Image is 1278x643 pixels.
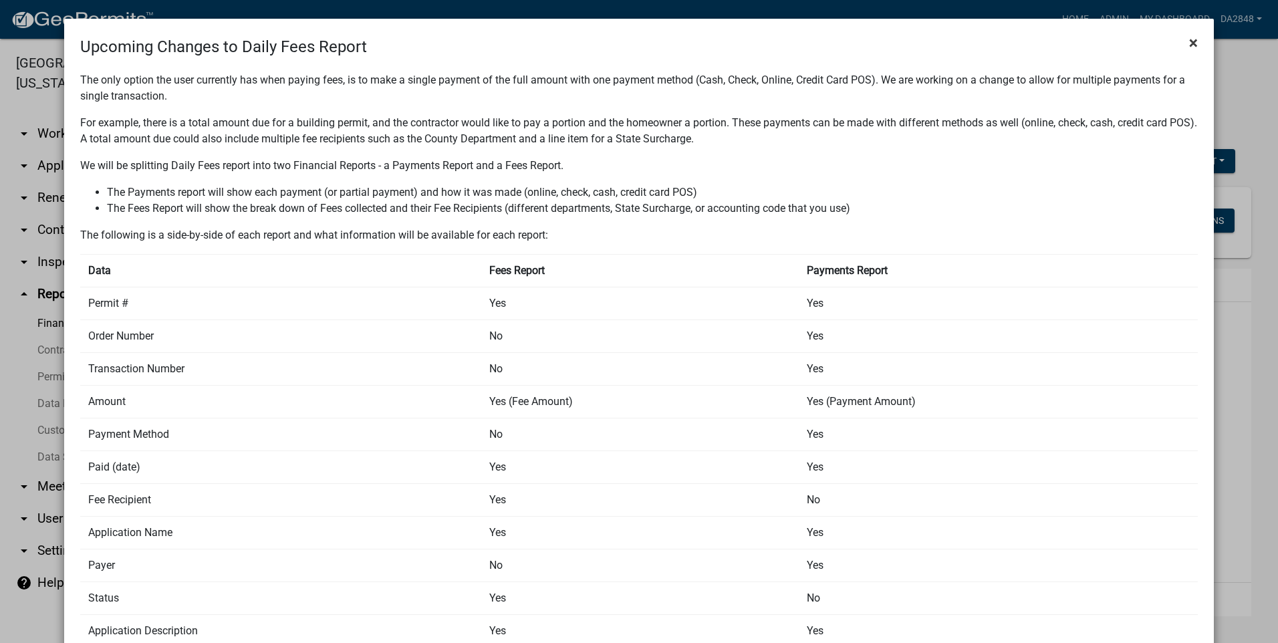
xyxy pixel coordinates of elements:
[481,386,799,418] td: Yes (Fee Amount)
[481,582,799,615] td: Yes
[80,255,481,287] th: Data
[107,184,1198,201] li: The Payments report will show each payment (or partial payment) and how it was made (online, chec...
[799,287,1198,320] td: Yes
[80,484,481,517] td: Fee Recipient
[80,115,1198,147] p: For example, there is a total amount due for a building permit, and the contractor would like to ...
[799,320,1198,353] td: Yes
[799,418,1198,451] td: Yes
[80,320,481,353] td: Order Number
[481,517,799,549] td: Yes
[80,227,1198,243] p: The following is a side-by-side of each report and what information will be available for each re...
[481,451,799,484] td: Yes
[799,484,1198,517] td: No
[80,549,481,582] td: Payer
[80,287,481,320] td: Permit #
[80,451,481,484] td: Paid (date)
[1178,24,1208,61] button: Close
[80,158,1198,174] p: We will be splitting Daily Fees report into two Financial Reports - a Payments Report and a Fees ...
[107,201,1198,217] li: The Fees Report will show the break down of Fees collected and their Fee Recipients (different de...
[80,35,367,59] h4: Upcoming Changes to Daily Fees Report
[80,386,481,418] td: Amount
[481,418,799,451] td: No
[799,451,1198,484] td: Yes
[80,418,481,451] td: Payment Method
[481,549,799,582] td: No
[80,517,481,549] td: Application Name
[80,353,481,386] td: Transaction Number
[1189,33,1198,52] span: ×
[481,353,799,386] td: No
[799,255,1198,287] th: Payments Report
[799,517,1198,549] td: Yes
[80,72,1198,104] p: The only option the user currently has when paying fees, is to make a single payment of the full ...
[481,320,799,353] td: No
[80,582,481,615] td: Status
[481,255,799,287] th: Fees Report
[799,549,1198,582] td: Yes
[799,386,1198,418] td: Yes (Payment Amount)
[799,582,1198,615] td: No
[481,484,799,517] td: Yes
[799,353,1198,386] td: Yes
[481,287,799,320] td: Yes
